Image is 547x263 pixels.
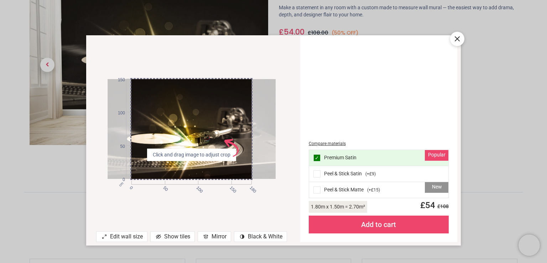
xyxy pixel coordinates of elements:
span: 150 [228,185,233,190]
div: Peel & Stick Satin [309,166,448,182]
span: 180 [248,185,253,190]
span: 100 [195,185,199,190]
span: 150 [111,77,125,83]
span: £ 108 [435,203,449,209]
span: 0 [111,177,125,183]
div: New [425,182,448,193]
div: Compare materials [309,141,449,147]
div: Peel & Stick Matte [309,182,448,198]
div: Black & White [234,231,287,242]
span: ( +£15 ) [367,187,380,193]
div: Popular [425,150,448,161]
div: Mirror [198,231,231,242]
span: 100 [111,110,125,116]
div: Add to cart [309,216,449,233]
span: £ 54 [416,200,449,210]
span: Click and drag image to adjust crop [150,151,233,159]
iframe: Brevo live chat [519,234,540,256]
span: 50 [162,185,166,190]
div: 1.80 m x 1.50 m = 2.70 m² [309,201,367,213]
span: ( +£9 ) [365,171,376,177]
span: ✓ [315,155,319,160]
span: 0 [128,185,133,190]
span: 50 [111,144,125,150]
span: cm [118,181,124,187]
div: Show tiles [150,231,195,242]
div: Premium Satin [309,150,448,166]
div: Edit wall size [96,231,147,242]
